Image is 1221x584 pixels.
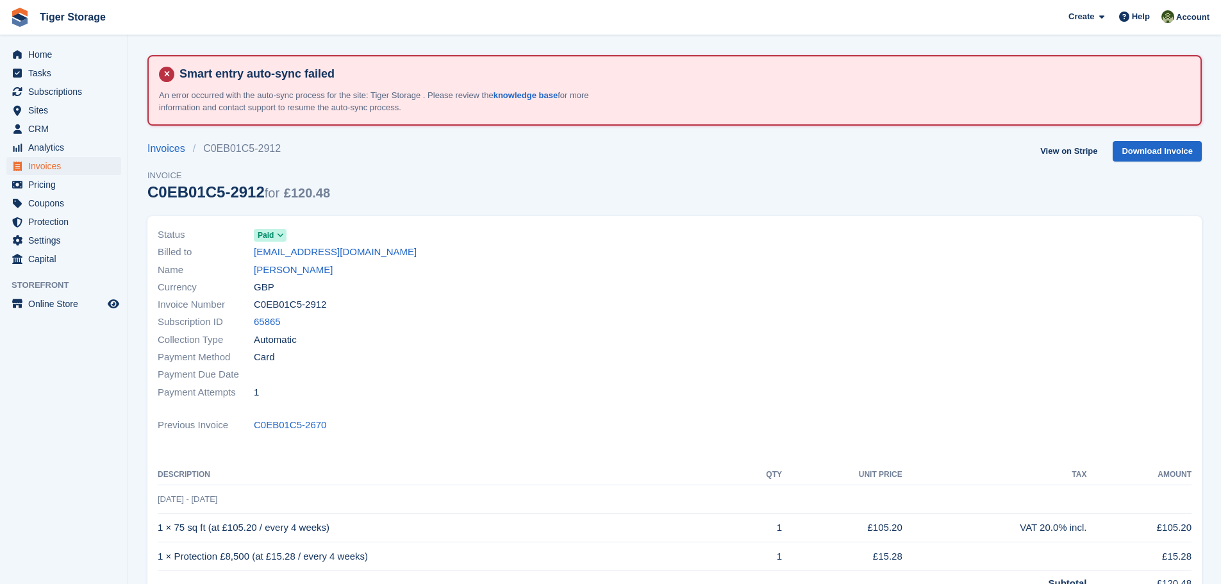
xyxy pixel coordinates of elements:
[158,350,254,365] span: Payment Method
[35,6,111,28] a: Tiger Storage
[158,245,254,260] span: Billed to
[158,228,254,242] span: Status
[28,295,105,313] span: Online Store
[6,295,121,313] a: menu
[738,542,782,571] td: 1
[158,542,738,571] td: 1 × Protection £8,500 (at £15.28 / every 4 weeks)
[28,231,105,249] span: Settings
[782,513,902,542] td: £105.20
[10,8,29,27] img: stora-icon-8386f47178a22dfd0bd8f6a31ec36ba5ce8667c1dd55bd0f319d3a0aa187defe.svg
[1086,542,1192,571] td: £15.28
[158,263,254,278] span: Name
[158,494,217,504] span: [DATE] - [DATE]
[6,46,121,63] a: menu
[254,350,275,365] span: Card
[12,279,128,292] span: Storefront
[6,120,121,138] a: menu
[28,83,105,101] span: Subscriptions
[254,385,259,400] span: 1
[258,229,274,241] span: Paid
[6,231,121,249] a: menu
[254,263,333,278] a: [PERSON_NAME]
[902,465,1087,485] th: Tax
[147,141,330,156] nav: breadcrumbs
[28,46,105,63] span: Home
[254,418,326,433] a: C0EB01C5-2670
[159,89,608,114] p: An error occurred with the auto-sync process for the site: Tiger Storage . Please review the for ...
[28,176,105,194] span: Pricing
[158,513,738,542] td: 1 × 75 sq ft (at £105.20 / every 4 weeks)
[1161,10,1174,23] img: Matthew Ellwood
[6,83,121,101] a: menu
[738,513,782,542] td: 1
[494,90,558,100] a: knowledge base
[782,465,902,485] th: Unit Price
[782,542,902,571] td: £15.28
[254,245,417,260] a: [EMAIL_ADDRESS][DOMAIN_NAME]
[902,521,1087,535] div: VAT 20.0% incl.
[254,297,326,312] span: C0EB01C5-2912
[1068,10,1094,23] span: Create
[158,297,254,312] span: Invoice Number
[254,315,281,330] a: 65865
[158,367,254,382] span: Payment Due Date
[254,333,297,347] span: Automatic
[28,194,105,212] span: Coupons
[6,101,121,119] a: menu
[174,67,1190,81] h4: Smart entry auto-sync failed
[6,138,121,156] a: menu
[738,465,782,485] th: QTY
[28,64,105,82] span: Tasks
[158,418,254,433] span: Previous Invoice
[6,213,121,231] a: menu
[6,250,121,268] a: menu
[6,157,121,175] a: menu
[1113,141,1202,162] a: Download Invoice
[284,186,330,200] span: £120.48
[28,120,105,138] span: CRM
[158,465,738,485] th: Description
[147,183,330,201] div: C0EB01C5-2912
[28,213,105,231] span: Protection
[28,250,105,268] span: Capital
[106,296,121,312] a: Preview store
[28,157,105,175] span: Invoices
[1086,465,1192,485] th: Amount
[1035,141,1102,162] a: View on Stripe
[1176,11,1209,24] span: Account
[1132,10,1150,23] span: Help
[158,315,254,330] span: Subscription ID
[158,333,254,347] span: Collection Type
[147,141,193,156] a: Invoices
[265,186,279,200] span: for
[158,385,254,400] span: Payment Attempts
[28,138,105,156] span: Analytics
[6,176,121,194] a: menu
[158,280,254,295] span: Currency
[147,169,330,182] span: Invoice
[6,194,121,212] a: menu
[254,228,287,242] a: Paid
[1086,513,1192,542] td: £105.20
[28,101,105,119] span: Sites
[6,64,121,82] a: menu
[254,280,274,295] span: GBP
